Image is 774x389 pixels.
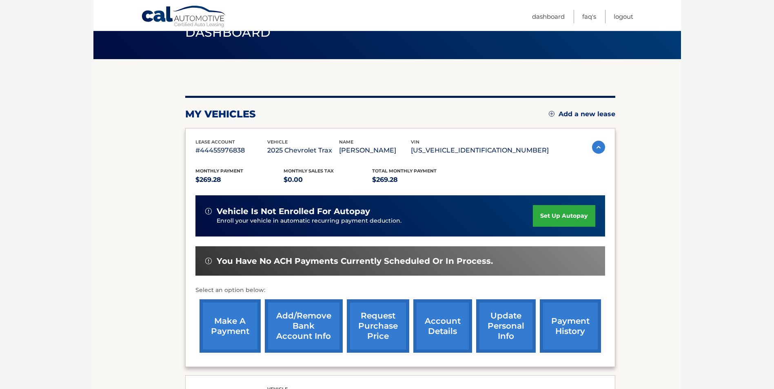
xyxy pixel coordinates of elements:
p: $0.00 [284,174,372,186]
a: Logout [614,10,633,23]
a: Cal Automotive [141,5,227,29]
a: account details [413,299,472,353]
p: Enroll your vehicle in automatic recurring payment deduction. [217,217,533,225]
p: 2025 Chevrolet Trax [267,145,339,156]
span: vehicle [267,139,288,145]
p: $269.28 [372,174,461,186]
p: $269.28 [195,174,284,186]
span: Total Monthly Payment [372,168,437,174]
a: Add a new lease [549,110,615,118]
span: Dashboard [185,25,271,40]
span: You have no ACH payments currently scheduled or in process. [217,256,493,266]
span: name [339,139,353,145]
a: FAQ's [582,10,596,23]
span: vin [411,139,419,145]
span: Monthly sales Tax [284,168,334,174]
a: make a payment [200,299,261,353]
a: update personal info [476,299,536,353]
a: request purchase price [347,299,409,353]
img: accordion-active.svg [592,141,605,154]
img: alert-white.svg [205,208,212,214]
p: Select an option below: [195,285,605,295]
a: set up autopay [533,205,595,227]
p: #44455976838 [195,145,267,156]
img: alert-white.svg [205,258,212,264]
p: [US_VEHICLE_IDENTIFICATION_NUMBER] [411,145,549,156]
span: vehicle is not enrolled for autopay [217,206,370,217]
p: [PERSON_NAME] [339,145,411,156]
a: payment history [540,299,601,353]
span: lease account [195,139,235,145]
a: Add/Remove bank account info [265,299,343,353]
img: add.svg [549,111,554,117]
a: Dashboard [532,10,565,23]
span: Monthly Payment [195,168,243,174]
h2: my vehicles [185,108,256,120]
